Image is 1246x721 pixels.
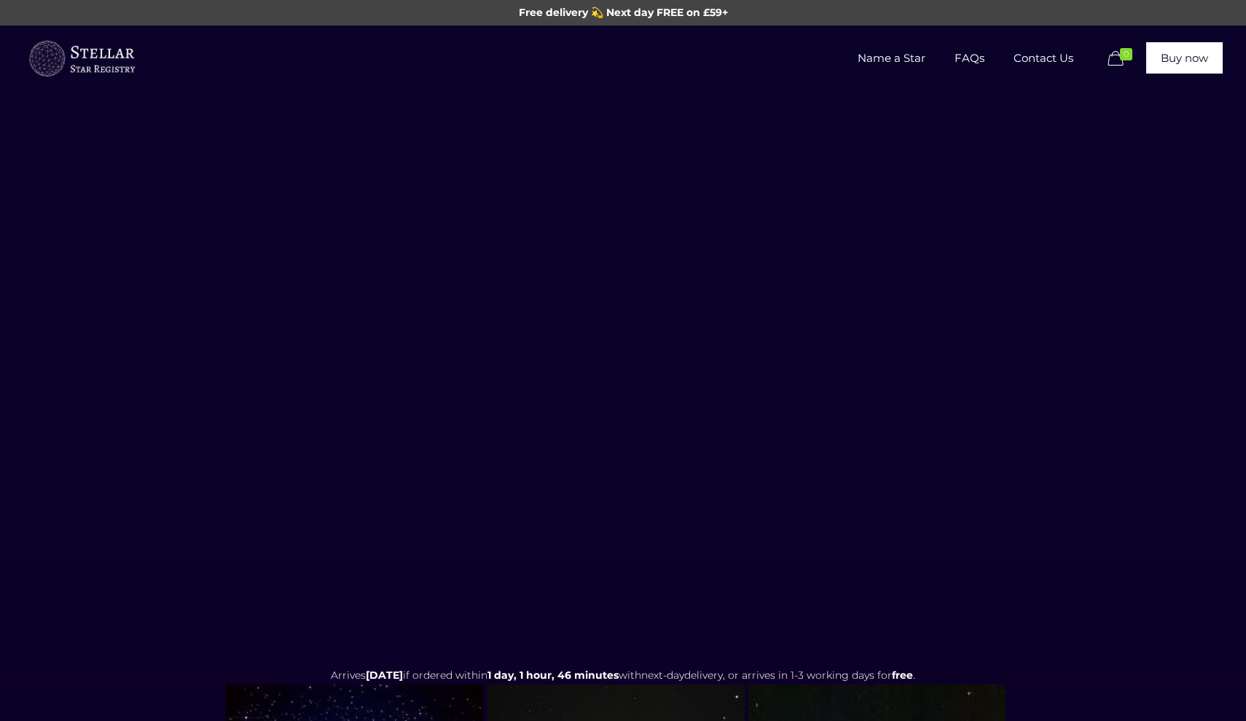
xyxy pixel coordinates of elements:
[940,36,999,80] span: FAQs
[843,25,940,91] a: Name a Star
[999,36,1088,80] span: Contact Us
[892,669,913,682] b: free
[331,669,915,682] span: Arrives if ordered within with delivery, or arrives in 1-3 working days for .
[999,25,1088,91] a: Contact Us
[1146,42,1223,74] a: Buy now
[641,669,684,682] span: next-day
[366,669,403,682] span: [DATE]
[1104,50,1139,68] a: 0
[27,25,136,91] a: Buy a Star
[843,36,940,80] span: Name a Star
[332,75,531,133] img: star-could-be-yours.png
[1120,48,1132,60] span: 0
[940,25,999,91] a: FAQs
[487,669,619,682] span: 1 day, 1 hour, 46 minutes
[519,6,728,19] span: Free delivery 💫 Next day FREE on £59+
[27,37,136,81] img: buyastar-logo-transparent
